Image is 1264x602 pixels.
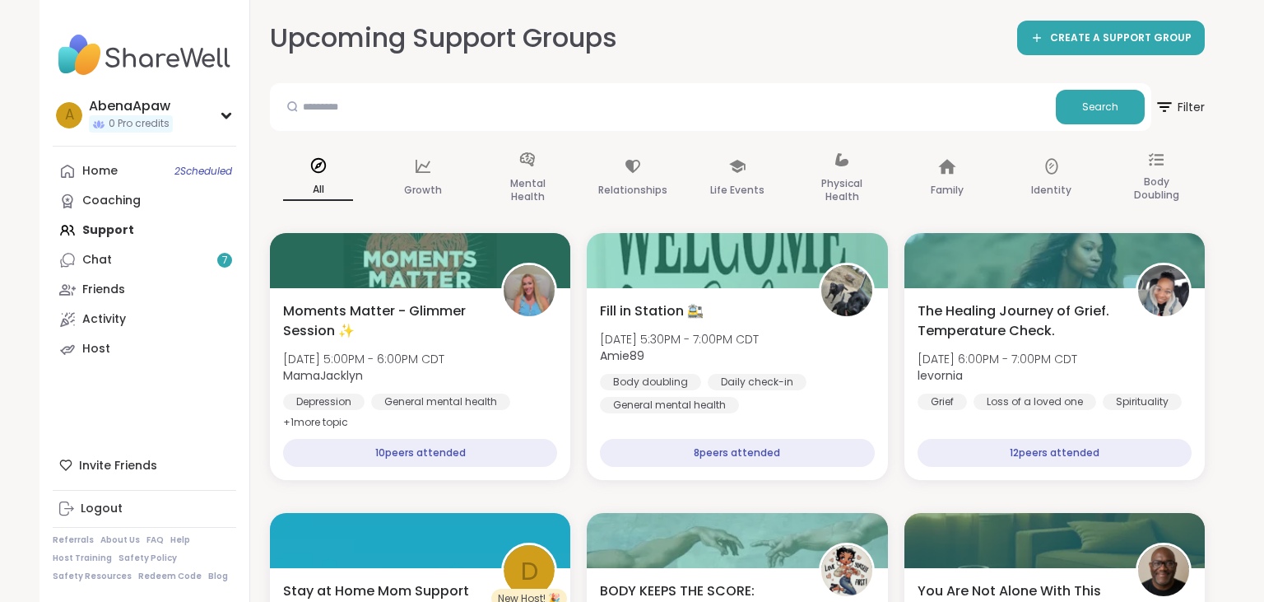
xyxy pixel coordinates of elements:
div: 8 peers attended [600,439,874,467]
img: ShareWell Nav Logo [53,26,236,84]
span: The Healing Journey of Grief. Temperature Check. [918,301,1118,341]
span: [DATE] 6:00PM - 7:00PM CDT [918,351,1077,367]
span: A [65,105,74,126]
a: Redeem Code [138,571,202,582]
span: Fill in Station 🚉 [600,301,704,321]
div: Activity [82,311,126,328]
div: Body doubling [600,374,701,390]
div: Host [82,341,110,357]
img: Tammy21 [821,545,872,596]
div: Loss of a loved one [974,394,1096,410]
span: 0 Pro credits [109,117,170,131]
p: Family [931,180,964,200]
a: CREATE A SUPPORT GROUP [1017,21,1205,55]
img: JonathanT [1138,545,1189,596]
div: Logout [81,501,123,517]
p: All [283,180,353,201]
button: Filter [1155,83,1205,131]
b: Amie89 [600,348,644,364]
p: Life Events [710,180,764,200]
div: Depression [283,394,365,410]
div: Coaching [82,193,141,209]
div: Friends [82,282,125,298]
div: Spirituality [1103,394,1182,410]
span: 2 Scheduled [174,165,232,178]
p: Body Doubling [1122,172,1192,205]
span: [DATE] 5:30PM - 7:00PM CDT [600,331,759,348]
a: Safety Resources [53,571,132,582]
b: levornia [918,367,963,384]
p: Growth [404,180,442,200]
p: Identity [1031,180,1071,200]
a: Host [53,334,236,364]
p: Physical Health [807,174,877,207]
span: You Are Not Alone With This [918,581,1101,601]
a: About Us [100,534,140,546]
div: General mental health [371,394,510,410]
div: Invite Friends [53,450,236,480]
a: Home2Scheduled [53,156,236,186]
span: D [521,552,538,590]
a: Safety Policy [118,553,177,564]
span: CREATE A SUPPORT GROUP [1050,31,1192,45]
div: AbenaApaw [89,97,173,115]
h2: Upcoming Support Groups [270,20,617,57]
p: Mental Health [493,174,563,207]
div: Daily check-in [708,374,806,390]
a: FAQ [146,534,164,546]
div: 12 peers attended [918,439,1192,467]
div: General mental health [600,397,739,413]
img: levornia [1138,265,1189,316]
span: 7 [222,254,228,268]
button: Search [1056,90,1145,124]
a: Friends [53,275,236,305]
a: Chat7 [53,245,236,275]
a: Help [170,534,190,546]
div: 10 peers attended [283,439,557,467]
div: Grief [918,394,967,410]
a: Host Training [53,553,112,564]
b: MamaJacklyn [283,367,363,384]
a: Coaching [53,186,236,216]
p: Relationships [598,180,667,200]
a: Logout [53,494,236,524]
span: [DATE] 5:00PM - 6:00PM CDT [283,351,444,367]
a: Referrals [53,534,94,546]
img: Amie89 [821,265,872,316]
a: Blog [208,571,228,582]
div: Chat [82,252,112,268]
span: Filter [1155,87,1205,127]
img: MamaJacklyn [504,265,555,316]
span: Moments Matter - Glimmer Session ✨ [283,301,483,341]
div: Home [82,163,118,180]
a: Activity [53,305,236,334]
span: Search [1082,100,1118,114]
